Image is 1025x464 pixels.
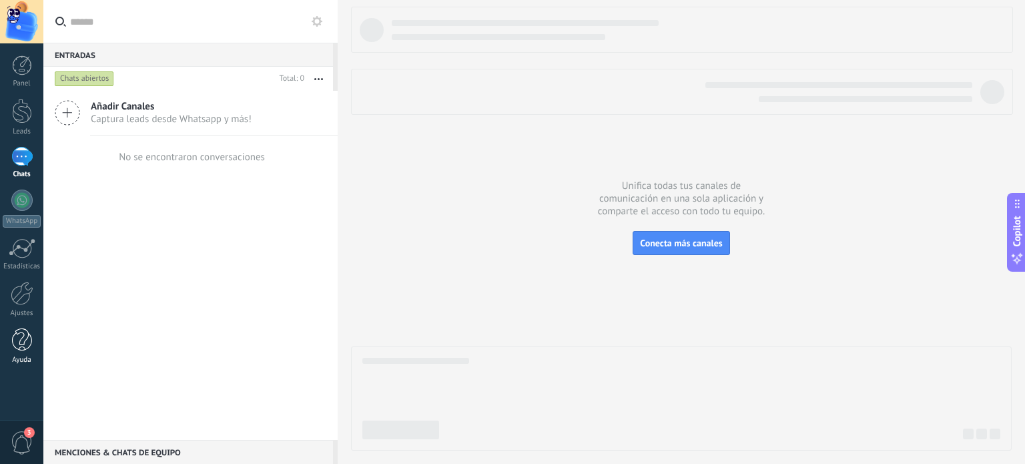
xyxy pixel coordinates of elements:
div: Chats [3,170,41,179]
div: Estadísticas [3,262,41,271]
span: Añadir Canales [91,100,252,113]
div: Ajustes [3,309,41,318]
div: Total: 0 [274,72,304,85]
div: Ayuda [3,356,41,365]
div: WhatsApp [3,215,41,228]
div: Leads [3,128,41,136]
div: Panel [3,79,41,88]
button: Más [304,67,333,91]
div: Entradas [43,43,333,67]
span: Conecta más canales [640,237,722,249]
span: Captura leads desde Whatsapp y más! [91,113,252,126]
span: Copilot [1010,216,1024,246]
div: Chats abiertos [55,71,114,87]
span: 3 [24,427,35,438]
div: Menciones & Chats de equipo [43,440,333,464]
div: No se encontraron conversaciones [119,151,265,164]
button: Conecta más canales [633,231,729,255]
